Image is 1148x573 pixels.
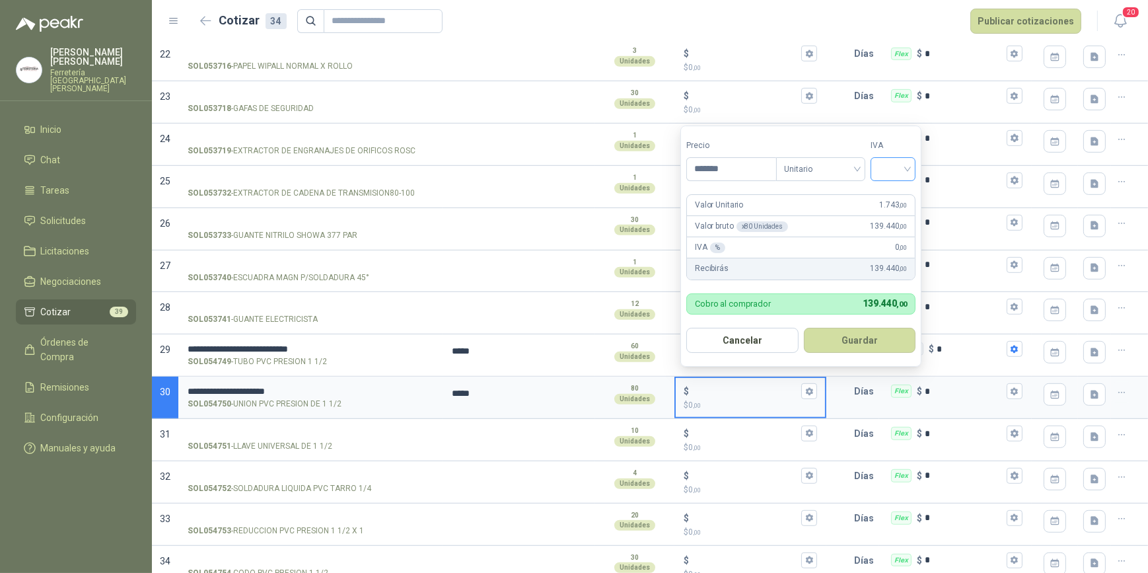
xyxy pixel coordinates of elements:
[801,553,817,568] button: $$0,00
[160,260,170,271] span: 27
[688,63,701,72] span: 0
[633,172,637,183] p: 1
[41,244,90,258] span: Licitaciones
[160,429,170,439] span: 31
[854,40,879,67] p: Días
[188,60,231,73] strong: SOL053716
[736,221,788,232] div: x 80 Unidades
[41,410,99,425] span: Configuración
[188,429,433,439] input: SOL054751-LLAVE UNIVERSAL DE 1 1/2
[160,91,170,102] span: 23
[631,553,639,563] p: 30
[188,302,433,312] input: SOL053741-GUANTE ELECTRICISTA
[1122,6,1140,19] span: 20
[188,356,231,368] strong: SOL054749
[900,265,908,272] span: ,00
[41,335,124,364] span: Órdenes de Compra
[917,46,922,61] p: $
[900,223,908,230] span: ,00
[693,106,701,114] span: ,00
[801,468,817,484] button: $$0,00
[614,56,655,67] div: Unidades
[631,215,639,225] p: 30
[897,300,908,309] span: ,00
[891,512,912,525] div: Flex
[684,46,689,61] p: $
[614,141,655,151] div: Unidades
[188,176,433,186] input: SOL053732-EXTRACTOR DE CADENA DE TRANSMISION80-100
[686,139,776,152] label: Precio
[188,525,231,537] strong: SOL054753
[188,102,231,115] strong: SOL053718
[631,510,639,521] p: 20
[710,243,725,253] div: %
[684,469,689,483] p: $
[925,471,1004,480] input: Flex $
[614,267,655,278] div: Unidades
[188,356,327,368] p: - TUBO PVC PRESION 1 1/2
[110,307,128,317] span: 39
[801,88,817,104] button: $$0,00
[188,229,231,242] strong: SOL053733
[925,555,1004,565] input: Flex $
[16,436,136,461] a: Manuales y ayuda
[891,48,912,61] div: Flex
[684,89,689,103] p: $
[633,46,637,56] p: 3
[188,145,231,157] strong: SOL053719
[1007,46,1022,61] button: Flex $
[891,89,912,102] div: Flex
[693,402,701,409] span: ,00
[160,218,170,229] span: 26
[614,225,655,235] div: Unidades
[633,130,637,141] p: 1
[188,218,433,228] input: SOL053733-GUANTE NITRILO SHOWA 377 PAR
[804,328,916,353] button: Guardar
[160,49,170,59] span: 22
[692,387,799,397] input: $$0,00
[695,299,771,308] p: Cobro al comprador
[1007,426,1022,441] button: Flex $
[1007,510,1022,526] button: Flex $
[900,244,908,251] span: ,00
[925,302,1004,312] input: Flex $
[937,344,1004,354] input: Incluido $
[188,187,415,200] p: - EXTRACTOR DE CADENA DE TRANSMISION80-100
[614,352,655,362] div: Unidades
[784,159,857,179] span: Unitario
[188,387,433,397] input: SOL054750-UNION PVC PRESION DE 1 1/2
[614,309,655,320] div: Unidades
[17,57,42,83] img: Company Logo
[614,562,655,573] div: Unidades
[188,102,314,115] p: - GAFAS DE SEGURIDAD
[50,69,136,93] p: Ferretería [GEOGRAPHIC_DATA][PERSON_NAME]
[970,9,1081,34] button: Publicar cotizaciones
[1108,9,1132,33] button: 20
[891,385,912,398] div: Flex
[692,91,799,101] input: $$0,00
[614,478,655,489] div: Unidades
[16,330,136,369] a: Órdenes de Compra
[684,553,689,568] p: $
[684,484,818,496] p: $
[693,529,701,536] span: ,00
[693,64,701,71] span: ,00
[895,241,907,254] span: 0
[41,213,87,228] span: Solicitudes
[871,220,908,233] span: 139.440
[188,556,433,566] input: SOL054754-CODO PVC PRESION 1.1/2
[917,89,922,103] p: $
[684,526,818,539] p: $
[41,305,71,319] span: Cotizar
[50,48,136,66] p: [PERSON_NAME] [PERSON_NAME]
[188,187,231,200] strong: SOL053732
[692,471,799,480] input: $$0,00
[925,217,1004,227] input: Flex $
[684,61,818,74] p: $
[1007,553,1022,568] button: Flex $
[801,46,817,61] button: $$0,00
[633,257,637,268] p: 1
[188,60,353,73] p: - PAPEL WIPALL NORMAL X ROLLO
[692,429,799,439] input: $$0,00
[1007,88,1022,104] button: Flex $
